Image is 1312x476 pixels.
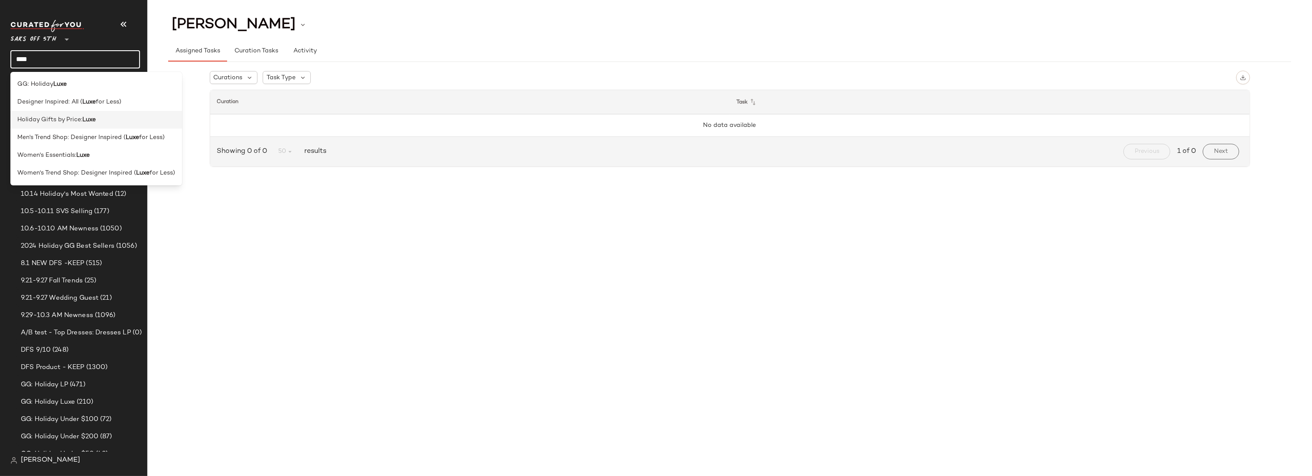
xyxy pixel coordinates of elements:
[10,20,84,32] img: cfy_white_logo.C9jOOHJF.svg
[21,363,85,372] span: DFS Product - KEEP
[17,168,136,178] span: Women's Trend Shop: Designer Inspired (
[114,241,137,251] span: (1056)
[21,224,98,234] span: 10.6-10.10 AM Newness
[85,363,108,372] span: (1300)
[94,449,108,459] span: (48)
[10,457,17,464] img: svg%3e
[21,189,113,199] span: 10.14 Holiday's Most Wanted
[172,16,296,33] span: [PERSON_NAME]
[21,328,131,338] span: A/B test - Top Dresses: Dresses LP
[17,151,76,160] span: Women's Essentials:
[217,146,271,157] span: Showing 0 of 0
[21,276,83,286] span: 9.21-9.27 Fall Trends
[17,115,82,124] span: Holiday Gifts by Price:
[98,293,112,303] span: (21)
[83,276,97,286] span: (25)
[75,397,93,407] span: (210)
[1240,74,1246,81] img: svg%3e
[98,432,112,442] span: (87)
[301,146,326,157] span: results
[126,133,139,142] b: Luxe
[1177,146,1196,157] span: 1 of 0
[267,73,296,82] span: Task Type
[92,207,109,217] span: (177)
[1203,144,1239,159] button: Next
[293,48,317,55] span: Activity
[53,80,67,89] b: Luxe
[21,293,98,303] span: 9.21-9.27 Wedding Guest
[21,345,51,355] span: DFS 9/10
[84,259,102,269] span: (515)
[21,449,94,459] span: GG: Holiday Under $50
[82,115,96,124] b: Luxe
[82,97,96,107] b: Luxe
[234,48,278,55] span: Curation Tasks
[131,328,142,338] span: (0)
[21,207,92,217] span: 10.5-10.11 SVS Selling
[17,80,53,89] span: GG: Holiday
[113,189,127,199] span: (12)
[730,90,1250,114] th: Task
[21,380,68,390] span: GG: Holiday LP
[210,90,730,114] th: Curation
[175,48,220,55] span: Assigned Tasks
[21,414,98,424] span: GG: Holiday Under $100
[150,168,175,178] span: for Less)
[1214,148,1228,155] span: Next
[17,133,126,142] span: Men's Trend Shop: Designer Inspired (
[68,380,85,390] span: (471)
[93,311,116,321] span: (1096)
[96,97,121,107] span: for Less)
[21,259,84,269] span: 8.1 NEW DFS -KEEP
[10,29,56,45] span: Saks OFF 5TH
[21,241,114,251] span: 2024 Holiday GG Best Sellers
[51,345,68,355] span: (248)
[136,168,150,178] b: Luxe
[21,311,93,321] span: 9.29-10.3 AM Newness
[98,224,122,234] span: (1050)
[210,114,1250,137] td: No data available
[214,73,243,82] span: Curations
[21,455,80,466] span: [PERSON_NAME]
[98,414,112,424] span: (72)
[139,133,165,142] span: for Less)
[21,397,75,407] span: GG: Holiday Luxe
[76,151,90,160] b: Luxe
[21,432,98,442] span: GG: Holiday Under $200
[17,97,82,107] span: Designer Inspired: All (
